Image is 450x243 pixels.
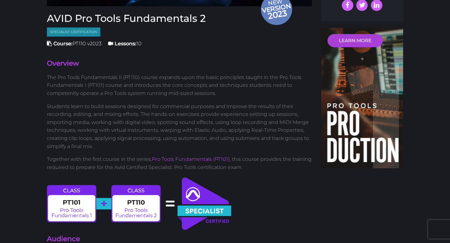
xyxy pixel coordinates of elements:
[47,41,102,47] span: PT110 v2023
[261,4,292,12] span: version
[261,7,294,22] span: 2023
[47,176,232,231] img: avid-certified-specialist-path.svg
[327,34,383,47] a: LEARN MORE
[47,59,312,68] h4: Overview
[47,12,312,24] h3: AVID Pro Tools Fundamentals 2
[115,41,136,47] strong: Lessons:
[53,41,72,47] strong: Course:
[47,27,100,37] span: Specialist Certification
[108,41,142,47] span: 10
[47,73,312,97] p: The Pro Tools Fundamentals II (PT110) course expands upon the basic principles taught in the Pro ...
[47,155,312,171] p: Together with the first course in the series, , this course provides the training required to pre...
[152,156,230,162] a: Pro Tools Fundamentals (PT101)
[47,102,312,151] p: Students learn to build sessions designed for commercial purposes and improve the results of thei...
